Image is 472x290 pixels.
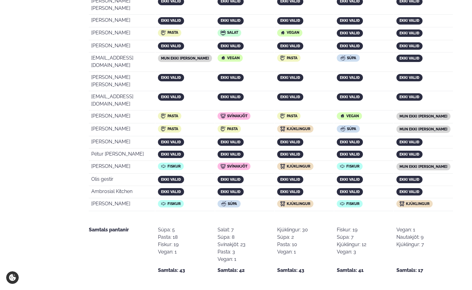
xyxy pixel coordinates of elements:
[221,95,241,99] span: ekki valið
[340,164,345,169] img: icon img
[167,127,178,131] span: Pasta
[161,30,166,35] img: icon img
[218,267,245,274] strong: Samtals: 42
[399,44,419,48] span: ekki valið
[89,199,155,211] td: [PERSON_NAME]
[396,241,424,248] div: Kjúklingur: 7
[6,271,19,284] a: Cookie settings
[167,164,181,168] span: Fiskur
[221,164,226,169] img: icon img
[340,190,360,194] span: ekki valið
[221,140,241,144] span: ekki valið
[89,187,155,198] td: Ambrosial Kitchen
[161,44,181,48] span: ekki valið
[167,114,178,118] span: Pasta
[89,174,155,186] td: Olis gestir
[340,152,360,157] span: ekki valið
[221,56,226,60] img: icon img
[161,114,166,118] img: icon img
[280,152,300,157] span: ekki valið
[221,75,241,80] span: ekki valið
[89,124,155,136] td: [PERSON_NAME]
[221,201,226,206] img: icon img
[89,41,155,52] td: [PERSON_NAME]
[399,75,419,80] span: ekki valið
[399,177,419,182] span: ekki valið
[399,164,447,169] span: mun ekki [PERSON_NAME]
[161,152,181,157] span: ekki valið
[161,190,181,194] span: ekki valið
[399,114,447,118] span: mun ekki [PERSON_NAME]
[287,56,297,60] span: Pasta
[280,75,300,80] span: ekki valið
[280,30,285,35] img: icon img
[337,234,366,241] div: Súpa: 7
[277,226,308,234] div: Kjúklingur: 30
[399,127,447,131] span: mun ekki [PERSON_NAME]
[280,44,300,48] span: ekki valið
[89,92,155,110] td: [EMAIL_ADDRESS][DOMAIN_NAME]
[221,177,241,182] span: ekki valið
[280,201,285,206] img: icon img
[227,56,240,60] span: Vegan
[277,234,308,241] div: Súpa: 2
[396,234,424,241] div: Nautakjöt: 9
[340,126,345,131] img: icon img
[89,137,155,149] td: [PERSON_NAME]
[221,126,226,131] img: icon img
[340,114,345,118] img: icon img
[280,56,285,60] img: icon img
[287,164,310,168] span: Kjúklingur
[280,126,285,131] img: icon img
[228,202,237,206] span: Súpa
[337,248,366,256] div: Vegan: 3
[221,18,241,23] span: ekki valið
[399,201,404,206] img: icon img
[161,56,209,60] span: mun ekki [PERSON_NAME]
[340,18,360,23] span: ekki valið
[399,95,419,99] span: ekki valið
[280,190,300,194] span: ekki valið
[161,95,181,99] span: ekki valið
[158,241,179,248] div: Fiskur: 19
[340,95,360,99] span: ekki valið
[158,248,179,256] div: Vegan: 1
[161,126,166,131] img: icon img
[287,114,297,118] span: Pasta
[158,234,179,241] div: Pasta: 18
[346,114,359,118] span: Vegan
[158,267,185,274] strong: Samtals: 43
[340,201,345,206] img: icon img
[340,177,360,182] span: ekki valið
[218,241,246,248] div: Svínakjöt: 23
[161,201,166,206] img: icon img
[337,267,364,274] strong: Samtals: 41
[337,241,366,248] div: Kjúklingur: 12
[161,177,181,182] span: ekki valið
[158,226,179,234] div: Súpa: 5
[406,202,430,206] span: Kjúklingur
[287,127,310,131] span: Kjúklingur
[218,256,246,263] div: Vegan: 1
[218,226,246,234] div: Salat: 7
[347,56,356,60] span: Súpa
[287,30,299,35] span: Vegan
[280,18,300,23] span: ekki valið
[280,114,285,118] img: icon img
[221,44,241,48] span: ekki valið
[161,75,181,80] span: ekki valið
[277,267,304,274] strong: Samtals: 43
[337,226,366,234] div: Fiskur: 19
[277,248,308,256] div: Vegan: 1
[221,152,241,157] span: ekki valið
[399,140,419,144] span: ekki valið
[89,161,155,174] td: [PERSON_NAME]
[227,114,247,118] span: Svínakjöt
[221,190,241,194] span: ekki valið
[277,241,308,248] div: Pasta: 10
[399,190,419,194] span: ekki valið
[167,202,181,206] span: Fiskur
[89,111,155,123] td: [PERSON_NAME]
[399,152,419,157] span: ekki valið
[346,164,360,168] span: Fiskur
